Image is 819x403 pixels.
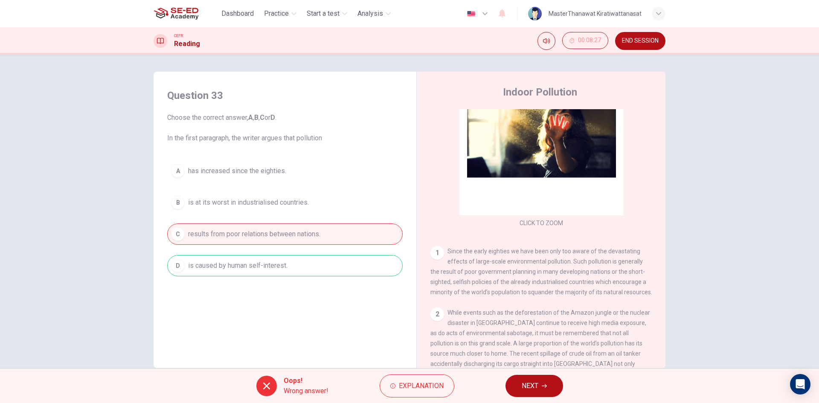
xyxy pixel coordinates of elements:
span: NEXT [522,380,538,392]
h4: Question 33 [167,89,403,102]
span: Since the early eighties we have been only too aware of the devastating effects of large-scale en... [430,248,652,296]
div: Hide [562,32,608,50]
button: Start a test [303,6,351,21]
span: 00:08:27 [578,37,601,44]
span: While events such as the deforestation of the Amazon jungle or the nuclear disaster in [GEOGRAPHI... [430,309,650,398]
b: B [254,113,258,122]
span: CEFR [174,33,183,39]
span: Practice [264,9,289,19]
div: 2 [430,307,444,321]
h1: Reading [174,39,200,49]
div: Open Intercom Messenger [790,374,810,394]
div: Mute [537,32,555,50]
b: A [248,113,253,122]
div: MasterThanawat Kiratiwattanasat [549,9,642,19]
span: Analysis [357,9,383,19]
span: Choose the correct answer, , , or . In the first paragraph, the writer argues that pollution [167,113,403,143]
span: Oops! [284,376,328,386]
button: Analysis [354,6,394,21]
button: Practice [261,6,300,21]
h4: Indoor Pollution [503,85,577,99]
img: SE-ED Academy logo [154,5,198,22]
span: Start a test [307,9,340,19]
b: D [270,113,275,122]
span: Wrong answer! [284,386,328,396]
b: C [260,113,264,122]
button: END SESSION [615,32,665,50]
button: NEXT [505,375,563,397]
button: Dashboard [218,6,257,21]
button: 00:08:27 [562,32,608,49]
img: Profile picture [528,7,542,20]
button: Explanation [380,374,454,397]
span: END SESSION [622,38,659,44]
img: en [466,11,476,17]
span: Dashboard [221,9,254,19]
span: Explanation [399,380,444,392]
a: SE-ED Academy logo [154,5,218,22]
div: 1 [430,246,444,260]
